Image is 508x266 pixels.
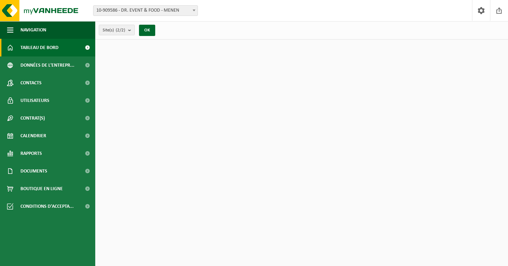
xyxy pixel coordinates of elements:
button: OK [139,25,155,36]
span: Navigation [20,21,46,39]
span: 10-909586 - DR. EVENT & FOOD - MENEN [93,6,198,16]
span: Utilisateurs [20,92,49,109]
span: Contacts [20,74,42,92]
span: Données de l'entrepr... [20,56,74,74]
span: 10-909586 - DR. EVENT & FOOD - MENEN [93,5,198,16]
span: Boutique en ligne [20,180,63,198]
button: Site(s)(2/2) [99,25,135,35]
count: (2/2) [116,28,125,32]
span: Rapports [20,145,42,162]
span: Documents [20,162,47,180]
span: Calendrier [20,127,46,145]
span: Conditions d'accepta... [20,198,74,215]
span: Contrat(s) [20,109,45,127]
span: Tableau de bord [20,39,59,56]
span: Site(s) [103,25,125,36]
